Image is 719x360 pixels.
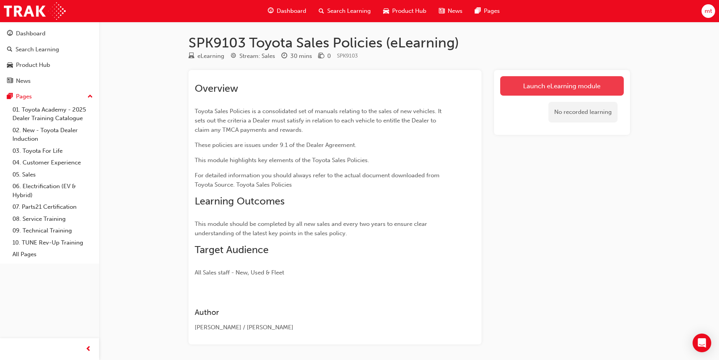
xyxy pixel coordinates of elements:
[548,102,618,122] div: No recorded learning
[7,62,13,69] span: car-icon
[281,51,312,61] div: Duration
[3,89,96,104] button: Pages
[702,4,715,18] button: mt
[230,53,236,60] span: target-icon
[188,34,630,51] h1: SPK9103 Toyota Sales Policies (eLearning)
[312,3,377,19] a: search-iconSearch Learning
[337,52,358,59] span: Learning resource code
[327,7,371,16] span: Search Learning
[268,6,274,16] span: guage-icon
[377,3,433,19] a: car-iconProduct Hub
[87,92,93,102] span: up-icon
[9,180,96,201] a: 06. Electrification (EV & Hybrid)
[9,169,96,181] a: 05. Sales
[318,53,324,60] span: money-icon
[16,77,31,86] div: News
[239,52,275,61] div: Stream: Sales
[290,52,312,61] div: 30 mins
[9,237,96,249] a: 10. TUNE Rev-Up Training
[195,82,238,94] span: Overview
[484,7,500,16] span: Pages
[3,26,96,41] a: Dashboard
[86,344,91,354] span: prev-icon
[188,51,224,61] div: Type
[475,6,481,16] span: pages-icon
[392,7,426,16] span: Product Hub
[448,7,462,16] span: News
[195,220,429,237] span: This module should be completed by all new sales and every two years to ensure clear understandin...
[7,93,13,100] span: pages-icon
[433,3,469,19] a: news-iconNews
[9,145,96,157] a: 03. Toyota For Life
[195,195,284,207] span: Learning Outcomes
[262,3,312,19] a: guage-iconDashboard
[318,51,331,61] div: Price
[3,58,96,72] a: Product Hub
[3,25,96,89] button: DashboardSearch LearningProduct HubNews
[9,225,96,237] a: 09. Technical Training
[195,323,447,332] div: [PERSON_NAME] / [PERSON_NAME]
[7,78,13,85] span: news-icon
[195,108,443,133] span: Toyota Sales Policies is a consolidated set of manuals relating to the sales of new vehicles. It ...
[195,172,441,188] span: For detailed information you should always refer to the actual document downloaded from Toyota So...
[3,74,96,88] a: News
[7,46,12,53] span: search-icon
[16,29,45,38] div: Dashboard
[383,6,389,16] span: car-icon
[195,244,269,256] span: Target Audience
[195,308,447,317] h3: Author
[9,248,96,260] a: All Pages
[9,157,96,169] a: 04. Customer Experience
[9,124,96,145] a: 02. New - Toyota Dealer Induction
[500,76,624,96] a: Launch eLearning module
[439,6,445,16] span: news-icon
[281,53,287,60] span: clock-icon
[188,53,194,60] span: learningResourceType_ELEARNING-icon
[16,45,59,54] div: Search Learning
[7,30,13,37] span: guage-icon
[230,51,275,61] div: Stream
[4,2,66,20] img: Trak
[9,213,96,225] a: 08. Service Training
[9,104,96,124] a: 01. Toyota Academy - 2025 Dealer Training Catalogue
[195,142,356,149] span: These policies are issues under 9.1 of the Dealer Agreement.
[16,92,32,101] div: Pages
[693,334,711,352] div: Open Intercom Messenger
[469,3,506,19] a: pages-iconPages
[9,201,96,213] a: 07. Parts21 Certification
[195,269,284,276] span: All Sales staff - New, Used & Fleet
[277,7,306,16] span: Dashboard
[327,52,331,61] div: 0
[319,6,324,16] span: search-icon
[195,157,369,164] span: This module highlights key elements of the Toyota Sales Policies.
[16,61,50,70] div: Product Hub
[705,7,712,16] span: mt
[3,42,96,57] a: Search Learning
[197,52,224,61] div: eLearning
